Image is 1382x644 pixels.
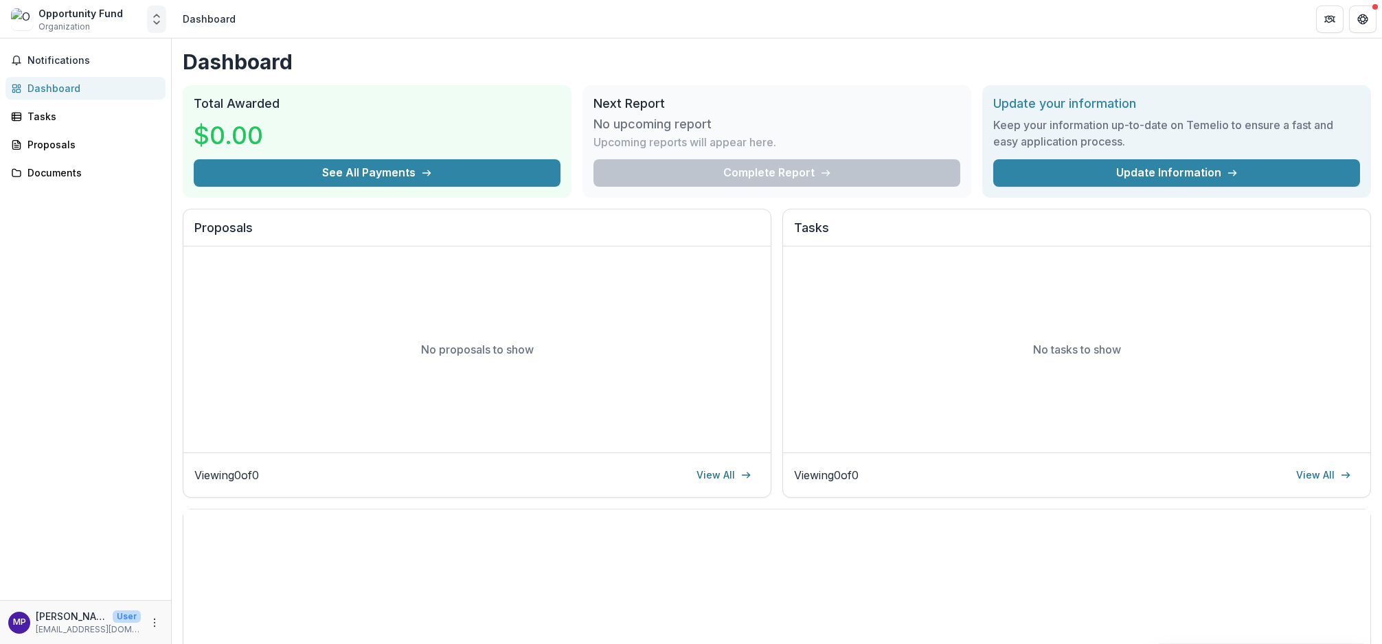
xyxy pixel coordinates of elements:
h3: $0.00 [194,117,297,154]
img: Opportunity Fund [11,8,33,30]
h3: Keep your information up-to-date on Temelio to ensure a fast and easy application process. [993,117,1360,150]
h2: Proposals [194,220,760,246]
a: Update Information [993,159,1360,187]
div: Dashboard [27,81,155,95]
p: Viewing 0 of 0 [794,467,859,483]
a: Tasks [5,105,166,128]
a: Documents [5,161,166,184]
h2: Total Awarded [194,96,560,111]
div: Dashboard [183,12,236,26]
a: Dashboard [5,77,166,100]
h2: Next Report [593,96,960,111]
p: Viewing 0 of 0 [194,467,259,483]
div: Tasks [27,109,155,124]
span: Notifications [27,55,160,67]
p: [EMAIL_ADDRESS][DOMAIN_NAME] [36,623,141,636]
h1: Dashboard [183,49,1371,74]
button: Partners [1316,5,1344,33]
a: View All [1288,464,1359,486]
button: More [146,614,163,631]
button: Notifications [5,49,166,71]
div: Proposals [27,137,155,152]
a: Proposals [5,133,166,156]
button: Get Help [1349,5,1377,33]
a: View All [688,464,760,486]
button: See All Payments [194,159,560,187]
nav: breadcrumb [177,9,241,29]
p: No tasks to show [1033,341,1121,358]
div: Opportunity Fund [38,6,123,21]
h2: Update your information [993,96,1360,111]
div: Documents [27,165,155,180]
span: Organization [38,21,90,33]
p: No proposals to show [421,341,534,358]
p: User [113,610,141,623]
button: Open entity switcher [147,5,166,33]
p: Upcoming reports will appear here. [593,134,776,150]
h2: Tasks [794,220,1359,246]
h3: No upcoming report [593,117,712,132]
p: [PERSON_NAME] [36,609,107,623]
div: Marge Petruska [13,618,26,627]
